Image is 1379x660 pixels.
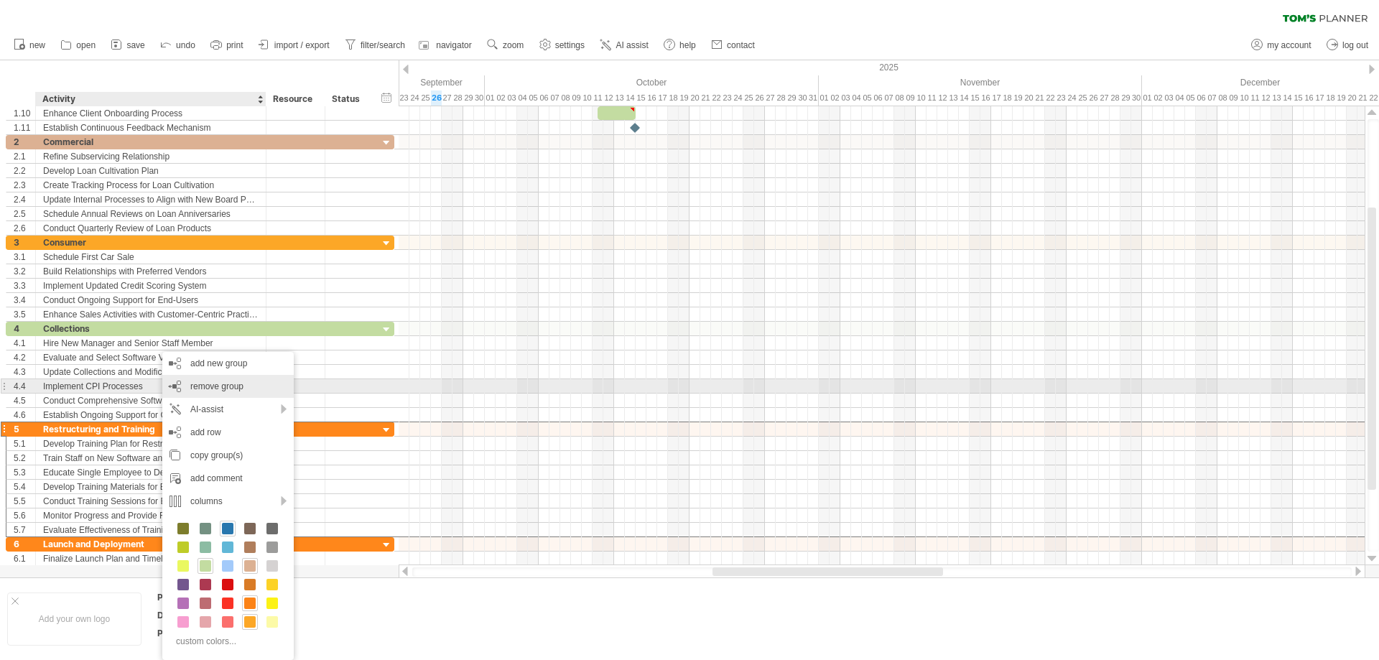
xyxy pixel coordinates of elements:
div: Project Number [157,627,236,639]
div: custom colors... [170,632,282,651]
div: Sunday, 7 December 2025 [1207,90,1217,106]
a: navigator [417,36,475,55]
div: Friday, 12 December 2025 [1260,90,1271,106]
div: October 2025 [485,75,819,90]
div: 1.11 [14,121,35,134]
div: Thursday, 25 September 2025 [420,90,431,106]
div: Wednesday, 10 December 2025 [1239,90,1250,106]
div: Sunday, 19 October 2025 [679,90,689,106]
div: Consumer [43,236,259,249]
div: 2.6 [14,221,35,235]
div: 3.2 [14,264,35,278]
div: Monday, 10 November 2025 [916,90,927,106]
div: 5.3 [14,465,35,479]
span: my account [1267,40,1311,50]
div: Saturday, 29 November 2025 [1120,90,1131,106]
span: contact [727,40,755,50]
div: Establish Ongoing Support for Collections Staff [43,408,259,422]
div: Sunday, 21 December 2025 [1357,90,1368,106]
div: Enhance Sales Activities with Customer-Centric Practices [43,307,259,321]
div: Saturday, 25 October 2025 [743,90,754,106]
a: import / export [255,36,334,55]
span: undo [176,40,195,50]
div: Friday, 24 October 2025 [733,90,743,106]
div: Monday, 27 October 2025 [765,90,776,106]
div: Develop Training Plan for Restructured Department [43,437,259,450]
div: Monday, 29 September 2025 [463,90,474,106]
div: Wednesday, 8 October 2025 [560,90,571,106]
div: Tuesday, 25 November 2025 [1077,90,1088,106]
div: add comment [162,467,294,490]
div: 2.3 [14,178,35,192]
div: .... [239,627,360,639]
div: Friday, 7 November 2025 [883,90,894,106]
div: Commercial [43,135,259,149]
div: Sunday, 14 December 2025 [1282,90,1293,106]
div: Hire New Manager and Senior Staff Member [43,336,259,350]
div: Monday, 1 December 2025 [1142,90,1153,106]
div: 4.6 [14,408,35,422]
div: .... [239,609,360,621]
div: Develop Loan Cultivation Plan [43,164,259,177]
div: Saturday, 22 November 2025 [1045,90,1056,106]
div: Resource [273,92,317,106]
div: 3.3 [14,279,35,292]
div: Thursday, 18 December 2025 [1325,90,1336,106]
a: help [660,36,700,55]
div: Educate Single Employee to Deploy New System [43,465,259,479]
div: Friday, 10 October 2025 [582,90,593,106]
div: 6.1 [14,552,35,565]
a: undo [157,36,200,55]
div: Evaluate and Select Software Vendor [43,350,259,364]
span: zoom [503,40,524,50]
div: Thursday, 6 November 2025 [873,90,883,106]
div: 5 [14,422,35,436]
div: 2 [14,135,35,149]
div: Monday, 15 December 2025 [1293,90,1304,106]
div: Monday, 8 December 2025 [1217,90,1228,106]
div: Sunday, 16 November 2025 [980,90,991,106]
a: settings [536,36,589,55]
div: Sunday, 5 October 2025 [528,90,539,106]
span: new [29,40,45,50]
div: add row [162,421,294,444]
div: Saturday, 4 October 2025 [517,90,528,106]
div: Sunday, 26 October 2025 [754,90,765,106]
div: Conduct Quarterly Review of Loan Products [43,221,259,235]
div: Monday, 22 December 2025 [1368,90,1379,106]
div: Sunday, 2 November 2025 [830,90,840,106]
div: Tuesday, 2 December 2025 [1153,90,1164,106]
div: Implement CPI Processes [43,379,259,393]
span: open [76,40,96,50]
span: print [226,40,243,50]
div: Friday, 5 December 2025 [1185,90,1196,106]
div: Wednesday, 19 November 2025 [1013,90,1023,106]
div: Tuesday, 28 October 2025 [776,90,786,106]
a: log out [1323,36,1373,55]
span: help [679,40,696,50]
div: Monitor Progress and Provide Feedback to Trainees [43,508,259,522]
div: 2.2 [14,164,35,177]
div: Friday, 14 November 2025 [959,90,970,106]
div: Wednesday, 24 September 2025 [409,90,420,106]
div: Tuesday, 23 September 2025 [399,90,409,106]
div: Refine Subservicing Relationship [43,149,259,163]
div: 4.5 [14,394,35,407]
div: Wednesday, 17 December 2025 [1314,90,1325,106]
div: Monday, 6 October 2025 [539,90,549,106]
div: 2.4 [14,192,35,206]
div: Saturday, 13 December 2025 [1271,90,1282,106]
div: 4.1 [14,336,35,350]
span: AI assist [616,40,648,50]
div: Thursday, 23 October 2025 [722,90,733,106]
div: Saturday, 27 September 2025 [442,90,452,106]
div: Activity [42,92,258,106]
div: 3.5 [14,307,35,321]
div: Tuesday, 16 December 2025 [1304,90,1314,106]
div: 2.5 [14,207,35,220]
div: Wednesday, 26 November 2025 [1088,90,1099,106]
div: Project: [157,591,236,603]
div: Saturday, 1 November 2025 [819,90,830,106]
span: settings [555,40,585,50]
div: add new group [162,352,294,375]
